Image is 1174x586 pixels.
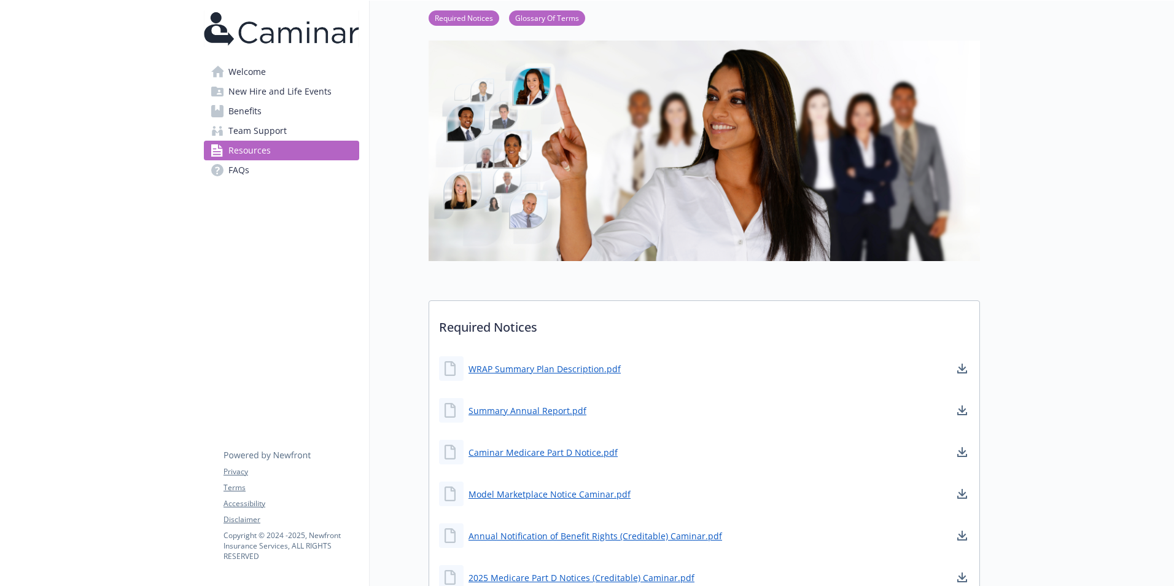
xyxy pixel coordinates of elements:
a: Team Support [204,121,359,141]
a: WRAP Summary Plan Description.pdf [468,362,621,375]
a: download document [955,486,970,501]
a: Welcome [204,62,359,82]
a: Summary Annual Report.pdf [468,404,586,417]
a: Required Notices [429,12,499,23]
a: Caminar Medicare Part D Notice.pdf [468,446,618,459]
a: download document [955,361,970,376]
a: download document [955,570,970,585]
a: 2025 Medicare Part D Notices (Creditable) Caminar.pdf [468,571,694,584]
a: download document [955,403,970,418]
span: New Hire and Life Events [228,82,332,101]
p: Required Notices [429,301,979,346]
a: Accessibility [224,498,359,509]
a: download document [955,445,970,459]
a: Resources [204,141,359,160]
span: Team Support [228,121,287,141]
img: resources page banner [429,41,980,261]
a: FAQs [204,160,359,180]
a: Glossary Of Terms [509,12,585,23]
a: Privacy [224,466,359,477]
span: Resources [228,141,271,160]
a: Benefits [204,101,359,121]
a: Model Marketplace Notice Caminar.pdf [468,488,631,501]
a: New Hire and Life Events [204,82,359,101]
a: Annual Notification of Benefit Rights (Creditable) Caminar.pdf [468,529,722,542]
a: Terms [224,482,359,493]
span: Welcome [228,62,266,82]
span: Benefits [228,101,262,121]
a: download document [955,528,970,543]
p: Copyright © 2024 - 2025 , Newfront Insurance Services, ALL RIGHTS RESERVED [224,530,359,561]
span: FAQs [228,160,249,180]
a: Disclaimer [224,514,359,525]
